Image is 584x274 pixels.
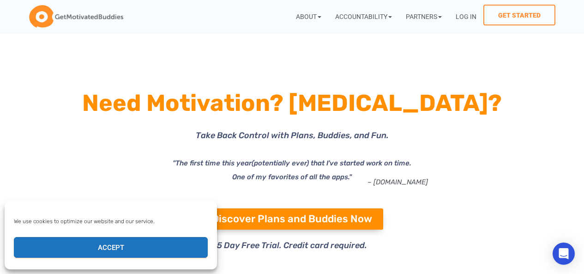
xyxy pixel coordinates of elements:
a: About [289,5,328,28]
a: Log In [449,5,483,28]
span: Discover Plans and Buddies Now [212,214,372,224]
span: Take Back Control with Plans, Buddies, and Fun. [196,130,389,140]
a: Discover Plans and Buddies Now [201,208,383,230]
h1: Need Motivation? [MEDICAL_DATA]? [43,86,542,120]
button: Accept [14,237,208,258]
span: 5 Day Free Trial. Credit card required. [217,240,367,250]
a: Accountability [328,5,399,28]
i: (potentially ever) that I've started work on time. One of my favorites of all the apps." [232,159,411,181]
a: Partners [399,5,449,28]
i: "The first time this year [173,159,252,167]
div: We use cookies to optimize our website and our service. [14,217,207,225]
a: Get Started [483,5,555,25]
div: Open Intercom Messenger [553,243,575,265]
a: – [DOMAIN_NAME] [367,178,428,186]
img: GetMotivatedBuddies [29,5,123,28]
